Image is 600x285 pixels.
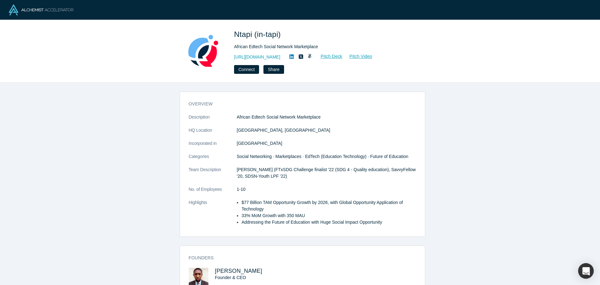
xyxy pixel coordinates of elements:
[189,114,237,127] dt: Description
[237,140,416,147] dd: [GEOGRAPHIC_DATA]
[242,199,416,212] li: $77 Billion TAM Opportunity Growth by 2026, with Global Opportunity Application of Technology
[189,101,407,107] h3: overview
[242,212,416,219] li: 33% MoM Growth with 350 MAU
[189,140,237,153] dt: Incorporated in
[234,65,259,74] button: Connect
[215,275,246,280] span: Founder & CEO
[234,43,409,50] div: African Edtech Social Network Marketplace
[237,186,416,193] dd: 1-10
[242,219,416,226] li: Addressing the Future of Education with Huge Social Impact Opportunity
[182,29,225,73] img: Ntapi (in-tapi)'s Logo
[189,199,237,232] dt: Highlights
[189,166,237,186] dt: Team Description
[237,154,408,159] span: Social Networking · Marketplaces · EdTech (Education Technology) · Future of Education
[314,53,342,60] a: Pitch Deck
[237,166,416,180] p: [PERSON_NAME] (FTxSDG Challenge finalist '22 (SDG 4 - Quality education), SavvyFellow '20, SDSN-Y...
[189,255,407,261] h3: Founders
[9,4,73,15] img: Alchemist Logo
[234,54,280,60] a: [URL][DOMAIN_NAME]
[189,153,237,166] dt: Categories
[234,30,283,38] span: Ntapi (in-tapi)
[342,53,372,60] a: Pitch Video
[189,127,237,140] dt: HQ Location
[189,186,237,199] dt: No. of Employees
[215,268,262,274] a: [PERSON_NAME]
[263,65,284,74] button: Share
[237,127,416,134] dd: [GEOGRAPHIC_DATA], [GEOGRAPHIC_DATA]
[237,114,416,120] p: African Edtech Social Network Marketplace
